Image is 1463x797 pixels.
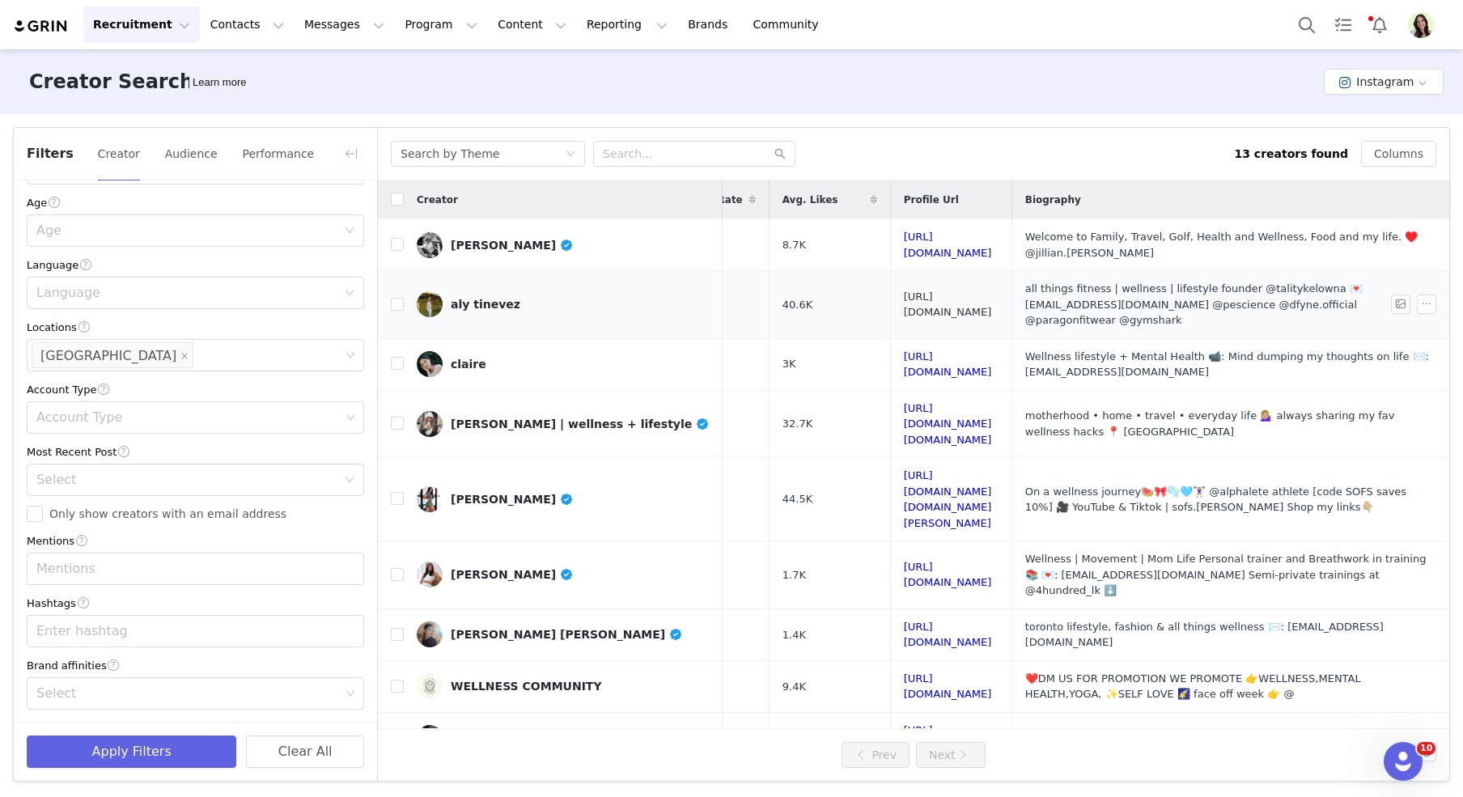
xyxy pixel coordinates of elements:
[417,291,710,317] a: aly tinevez
[1289,6,1325,43] button: Search
[1325,6,1361,43] a: Tasks
[782,356,796,372] span: 3K
[27,736,236,768] button: Apply Filters
[417,291,443,317] img: v2
[593,141,795,167] input: Search...
[782,193,838,207] span: Avg. Likes
[451,298,520,311] div: aly tinevez
[241,141,315,167] button: Performance
[1324,69,1444,95] button: Instagram
[417,351,710,377] a: claire
[1025,485,1406,514] span: On a wellness journey🍉🎀🫧🩵🏋🏼‍♀️ @alphalete athlete [code SOFS saves 10%] 🎥 YouTube & Tiktok | sofs...
[36,561,340,577] div: Mentions
[782,567,806,583] span: 1.7K
[904,672,992,701] a: [URL][DOMAIN_NAME]
[36,685,340,702] div: Select
[180,352,189,362] i: icon: close
[417,725,443,751] img: v2
[782,627,806,643] span: 1.4K
[36,223,337,239] div: Age
[1384,742,1423,781] iframe: Intercom live chat
[417,725,710,751] a: [PERSON_NAME]
[36,409,340,426] div: Account Type
[782,297,812,313] span: 40.6K
[346,689,355,700] i: icon: down
[417,562,710,587] a: [PERSON_NAME]
[27,381,364,398] div: Account Type
[27,319,364,336] div: Locations
[1361,141,1436,167] button: Columns
[201,6,294,43] button: Contacts
[904,561,992,589] a: [URL][DOMAIN_NAME]
[1025,553,1427,596] span: Wellness | Movement | Mom Life Personal trainer and Breathwork in training📚 💌: [EMAIL_ADDRESS][DO...
[189,74,249,91] div: Tooltip anchor
[29,67,193,96] h3: Creator Search
[904,290,992,319] a: [URL][DOMAIN_NAME]
[345,226,354,237] i: icon: down
[417,486,443,512] img: v2
[40,343,176,369] div: [GEOGRAPHIC_DATA]
[904,193,959,207] span: Profile Url
[83,6,200,43] button: Recruitment
[451,568,574,581] div: [PERSON_NAME]
[774,148,786,159] i: icon: search
[27,443,364,460] div: Most Recent Post
[904,231,992,259] a: [URL][DOMAIN_NAME]
[417,486,710,512] a: [PERSON_NAME]
[916,742,986,768] button: Next
[345,288,354,299] i: icon: down
[904,724,992,752] a: [URL][DOMAIN_NAME]
[488,6,576,43] button: Content
[782,237,806,253] span: 8.7K
[417,673,710,699] a: WELLNESS COMMUNITY
[36,472,337,488] div: Select
[13,19,70,34] img: grin logo
[451,493,574,506] div: [PERSON_NAME]
[678,6,742,43] a: Brands
[417,673,443,699] img: v2
[417,351,443,377] img: v2
[395,6,487,43] button: Program
[36,285,337,301] div: Language
[1408,12,1434,38] img: 3b202c0c-3db6-44bc-865e-9d9e82436fb1.png
[36,623,340,639] div: Enter hashtag
[164,141,218,167] button: Audience
[904,350,992,379] a: [URL][DOMAIN_NAME]
[27,194,364,211] div: Age
[1417,742,1435,755] span: 10
[904,621,992,649] a: [URL][DOMAIN_NAME]
[1025,350,1429,379] span: Wellness lifestyle + Mental Health 📹: Mind dumping my thoughts on life ✉️: [EMAIL_ADDRESS][DOMAIN...
[417,232,443,258] img: v2
[1362,6,1397,43] button: Notifications
[401,142,499,166] div: Search by Theme
[451,358,486,371] div: claire
[43,507,293,520] span: Only show creators with an email address
[451,418,710,430] div: [PERSON_NAME] | wellness + lifestyle
[451,239,574,252] div: [PERSON_NAME]
[1025,231,1418,259] span: Welcome to Family, Travel, Golf, Health and Wellness, Food and my life. ♥️ @jillian.[PERSON_NAME]
[417,232,710,258] a: [PERSON_NAME]
[1234,146,1348,163] div: 13 creators found
[1025,193,1081,207] span: Biography
[27,144,74,163] span: Filters
[1025,282,1363,326] span: all things fitness | wellness | lifestyle founder @talitykelowna 💌[EMAIL_ADDRESS][DOMAIN_NAME] @p...
[451,628,683,641] div: [PERSON_NAME] [PERSON_NAME]
[782,491,812,507] span: 44.5K
[744,6,836,43] a: Community
[1398,12,1450,38] button: Profile
[577,6,677,43] button: Reporting
[27,657,364,674] div: Brand affinities
[904,469,992,529] a: [URL][DOMAIN_NAME][DOMAIN_NAME][PERSON_NAME]
[417,411,710,437] a: [PERSON_NAME] | wellness + lifestyle
[417,621,443,647] img: v2
[246,736,364,768] button: Clear All
[417,411,443,437] img: v2
[1025,672,1361,701] span: ❤️DM US FOR PROMOTION WE PROMOTE 👉WELLNESS,MENTAL HEALTH,YOGA, ✨SELF LOVE 🌠 face off week 👉 @
[1025,409,1395,438] span: motherhood • home • travel • everyday life 💁🏼‍♀️ always sharing my fav wellness hacks 📍 [GEOGRAPH...
[782,416,812,432] span: 32.7K
[346,413,355,424] i: icon: down
[417,621,710,647] a: [PERSON_NAME] [PERSON_NAME]
[295,6,394,43] button: Messages
[27,595,364,612] div: Hashtags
